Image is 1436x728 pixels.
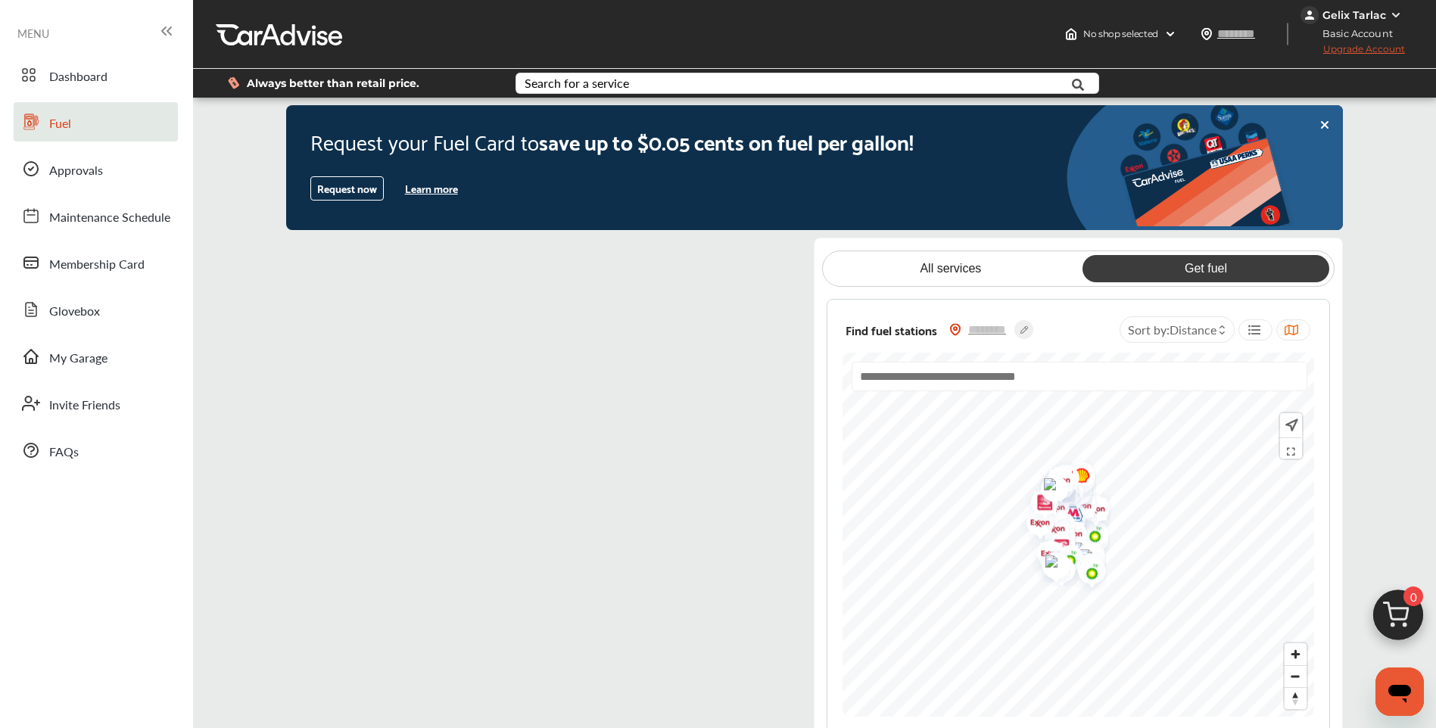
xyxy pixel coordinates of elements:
[310,176,384,201] button: Request now
[14,337,178,376] a: My Garage
[1051,459,1089,506] div: Map marker
[1065,545,1105,593] img: exxon.png
[1066,534,1106,581] img: shell.png
[1285,665,1307,687] button: Zoom out
[1015,501,1055,549] img: exxon.png
[1052,469,1090,517] div: Map marker
[14,55,178,95] a: Dashboard
[1070,512,1107,560] div: Map marker
[1031,545,1069,583] div: Map marker
[1029,468,1070,506] img: universaladvantage.png
[1300,6,1319,24] img: jVpblrzwTbfkPYzPPzSLxeg0AAAAASUVORK5CYII=
[827,255,1074,282] a: All services
[1015,501,1053,549] div: Map marker
[1056,453,1096,501] img: shell.png
[1020,481,1058,528] div: Map marker
[1035,464,1075,512] img: exxon.png
[1170,321,1216,338] span: Distance
[14,243,178,282] a: Membership Card
[17,27,49,39] span: MENU
[1031,543,1069,581] div: Map marker
[1031,545,1071,583] img: fuelstation.png
[1036,519,1074,557] div: Map marker
[399,177,464,200] button: Learn more
[1403,586,1423,606] span: 0
[1285,643,1307,665] button: Zoom in
[1045,537,1082,584] div: Map marker
[14,149,178,188] a: Approvals
[1041,464,1079,512] div: Map marker
[1036,549,1074,586] div: Map marker
[1083,28,1158,40] span: No shop selected
[1040,456,1078,504] div: Map marker
[49,443,79,462] span: FAQs
[1040,456,1080,504] img: speedway.png
[843,353,1314,717] canvas: Map
[49,255,145,275] span: Membership Card
[1065,545,1103,593] div: Map marker
[1067,549,1107,597] img: bp.png
[49,302,100,322] span: Glovebox
[525,77,629,89] div: Search for a service
[1026,532,1064,580] div: Map marker
[1036,459,1076,506] img: exxon.png
[1066,534,1104,581] div: Map marker
[14,196,178,235] a: Maintenance Schedule
[1082,255,1329,282] a: Get fuel
[1066,539,1104,577] div: Map marker
[1057,484,1095,532] div: Map marker
[49,161,103,181] span: Approvals
[1020,481,1060,528] img: speedway.png
[49,208,170,228] span: Maintenance Schedule
[1026,532,1066,580] img: exxon.png
[1164,28,1176,40] img: header-down-arrow.9dd2ce7d.svg
[310,123,539,159] span: Request your Fuel Card to
[1302,26,1404,42] span: Basic Account
[49,114,71,134] span: Fuel
[1036,549,1076,586] img: 7-eleven.png
[1030,486,1068,534] div: Map marker
[49,67,107,87] span: Dashboard
[1285,688,1307,709] span: Reset bearing to north
[1287,23,1288,45] img: header-divider.bc55588e.svg
[1128,321,1216,338] span: Sort by :
[1041,470,1079,518] div: Map marker
[949,323,961,336] img: location_vector_orange.38f05af8.svg
[846,319,937,340] span: Find fuel stations
[14,290,178,329] a: Glovebox
[1070,487,1108,535] div: Map marker
[1035,464,1073,512] div: Map marker
[1300,43,1405,62] span: Upgrade Account
[14,431,178,470] a: FAQs
[228,76,239,89] img: dollor_label_vector.a70140d1.svg
[1067,549,1104,597] div: Map marker
[1041,470,1081,518] img: exxon.png
[1029,468,1067,506] div: Map marker
[1362,583,1434,655] img: cart_icon.3d0951e8.svg
[1058,532,1096,570] div: Map marker
[1036,525,1074,573] div: Map marker
[1390,9,1402,21] img: WGsFRI8htEPBVLJbROoPRyZpYNWhNONpIPPETTm6eUC0GeLEiAAAAAElFTkSuQmCC
[49,349,107,369] span: My Garage
[1285,687,1307,709] button: Reset bearing to north
[1053,465,1091,513] div: Map marker
[14,384,178,423] a: Invite Friends
[1066,539,1106,577] img: universaladvantage.png
[1036,459,1073,506] div: Map marker
[539,123,914,159] span: save up to $0.05 cents on fuel per gallon!
[14,102,178,142] a: Fuel
[1285,666,1307,687] span: Zoom out
[49,396,120,415] span: Invite Friends
[1031,543,1071,581] img: fuelstation.png
[1051,464,1089,512] div: Map marker
[247,78,419,89] span: Always better than retail price.
[1375,667,1424,716] iframe: Button to launch messaging window
[1058,532,1098,570] img: universaladvantage.png
[1201,28,1213,40] img: location_vector.a44bc228.svg
[1322,8,1386,22] div: Gelix Tarlac
[1282,417,1298,434] img: recenter.ce011a49.svg
[1056,453,1094,501] div: Map marker
[1065,28,1077,40] img: header-home-logo.8d720a4f.svg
